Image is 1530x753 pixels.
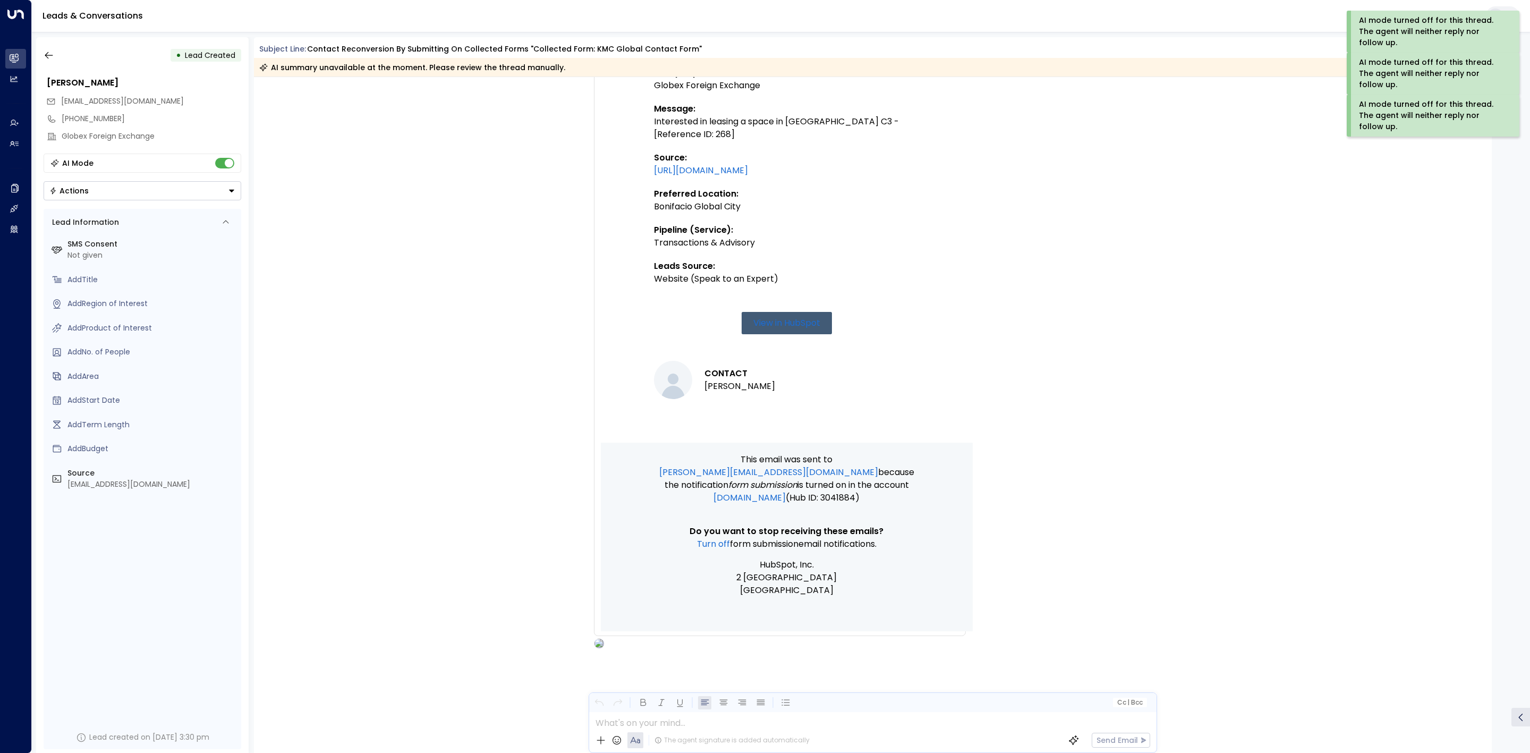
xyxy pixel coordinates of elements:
strong: Company: [654,66,700,79]
div: Lead created on [DATE] 3:30 pm [89,732,209,743]
img: Shey Yu [654,361,692,399]
div: AI mode turned off for this thread. The agent will neither reply nor follow up. [1359,15,1505,48]
label: Source [67,468,237,479]
a: Turn off [697,538,730,551]
strong: Message: [654,103,695,115]
button: Undo [592,696,606,709]
div: The agent signature is added automatically [654,735,810,745]
strong: Pipeline (Service): [654,224,733,236]
p: This email was sent to because the notification is turned on in the account (Hub ID: 3041884) [654,453,920,504]
a: View in HubSpot [742,312,832,334]
span: sheymyu@gmail.com [61,96,184,107]
div: Actions [49,186,89,196]
a: [DOMAIN_NAME] [713,492,786,504]
span: Form submission [730,538,798,551]
span: Form submission [728,479,797,492]
div: [PERSON_NAME] [47,77,241,89]
div: Lead Information [48,217,119,228]
button: Actions [44,181,241,200]
a: [URL][DOMAIN_NAME] [654,164,748,177]
strong: Leads Source: [654,260,715,272]
h3: CONTACT [704,367,775,380]
div: • [176,46,181,65]
strong: Source: [654,151,687,164]
div: AddArea [67,371,237,382]
div: AI mode turned off for this thread. The agent will neither reply nor follow up. [1359,99,1505,132]
span: | [1127,699,1129,706]
p: email notifications. [654,538,920,551]
a: Leads & Conversations [42,10,143,22]
div: Globex Foreign Exchange [654,79,920,92]
button: Cc|Bcc [1112,698,1146,708]
div: Interested in leasing a space in [GEOGRAPHIC_DATA] C3 - [Reference ID: 268] [654,115,920,141]
div: AI summary unavailable at the moment. Please review the thread manually. [259,62,565,73]
strong: Preferred Location: [654,188,738,200]
span: [EMAIL_ADDRESS][DOMAIN_NAME] [61,96,184,106]
div: AddProduct of Interest [67,323,237,334]
div: AddStart Date [67,395,237,406]
div: [EMAIL_ADDRESS][DOMAIN_NAME] [67,479,237,490]
div: AddTerm Length [67,419,237,430]
span: Subject Line: [259,44,306,54]
div: AI mode turned off for this thread. The agent will neither reply nor follow up. [1359,57,1505,90]
span: Cc Bcc [1117,699,1142,706]
div: Not given [67,250,237,261]
div: AddBudget [67,443,237,454]
li: [PERSON_NAME] [704,380,775,393]
span: Do you want to stop receiving these emails? [690,525,883,538]
p: HubSpot, Inc. 2 [GEOGRAPHIC_DATA] [GEOGRAPHIC_DATA] [654,559,920,597]
div: Globex Foreign Exchange [62,131,241,142]
img: OLIVIA TAN [594,639,604,648]
span: Lead Created [185,50,235,61]
div: AddRegion of Interest [67,298,237,309]
div: AddTitle [67,274,237,285]
div: AI Mode [62,158,93,168]
button: Redo [611,696,624,709]
div: [PHONE_NUMBER] [62,113,241,124]
div: Contact reconversion by submitting on Collected Forms "Collected form: KMC Global Contact Form" [307,44,702,55]
div: AddNo. of People [67,346,237,358]
div: Button group with a nested menu [44,181,241,200]
a: [PERSON_NAME][EMAIL_ADDRESS][DOMAIN_NAME] [659,466,878,479]
label: SMS Consent [67,239,237,250]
